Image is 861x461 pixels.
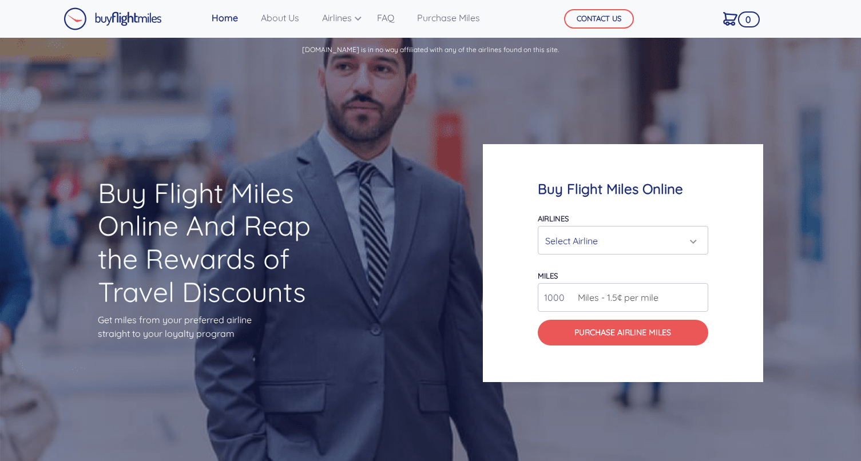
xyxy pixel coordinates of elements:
label: Airlines [538,214,569,223]
span: Miles - 1.5¢ per mile [572,291,658,304]
h1: Buy Flight Miles Online And Reap the Rewards of Travel Discounts [98,177,332,308]
a: Buy Flight Miles Logo [64,5,162,33]
button: Select Airline [538,226,708,255]
a: FAQ [372,6,399,29]
a: Purchase Miles [412,6,485,29]
p: Get miles from your preferred airline straight to your loyalty program [98,313,332,340]
img: Buy Flight Miles Logo [64,7,162,30]
button: CONTACT US [564,9,634,29]
label: miles [538,271,558,280]
img: Cart [723,12,737,26]
a: Airlines [318,6,359,29]
a: Home [207,6,243,29]
a: About Us [256,6,304,29]
span: 0 [738,11,759,27]
button: Purchase Airline Miles [538,320,708,345]
h4: Buy Flight Miles Online [538,181,708,197]
div: Select Airline [545,230,694,252]
a: 0 [719,6,742,30]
